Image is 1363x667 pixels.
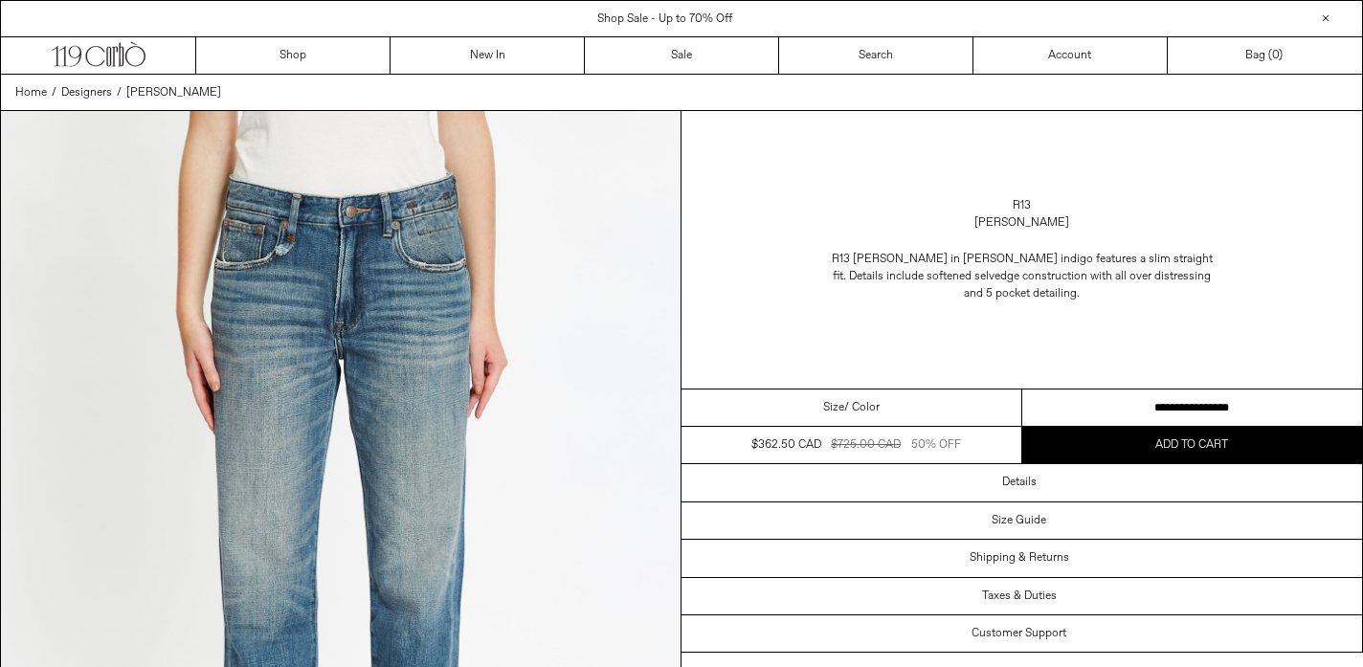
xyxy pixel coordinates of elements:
div: $725.00 CAD [831,436,901,454]
a: R13 [1013,197,1031,214]
span: 0 [1272,48,1279,63]
span: ) [1272,47,1283,64]
span: / [52,84,56,101]
span: / Color [844,399,880,416]
span: Designers [61,85,112,100]
a: Designers [61,84,112,101]
h3: Details [1002,476,1037,489]
span: Add to cart [1155,437,1228,453]
a: Shop [196,37,391,74]
div: $362.50 CAD [751,436,821,454]
a: New In [391,37,585,74]
span: [PERSON_NAME] [126,85,221,100]
span: R13 [PERSON_NAME] in [PERSON_NAME] indigo features a slim straight fit. Details include softened ... [831,251,1214,302]
div: 50% OFF [911,436,961,454]
div: [PERSON_NAME] [974,214,1069,232]
a: Search [779,37,973,74]
a: Account [973,37,1168,74]
span: Home [15,85,47,100]
span: / [117,84,122,101]
h3: Size Guide [992,514,1046,527]
button: Add to cart [1022,427,1363,463]
h3: Taxes & Duties [982,589,1057,603]
a: [PERSON_NAME] [126,84,221,101]
a: Shop Sale - Up to 70% Off [597,11,732,27]
a: Sale [585,37,779,74]
h3: Shipping & Returns [970,551,1069,565]
a: Home [15,84,47,101]
a: Bag () [1168,37,1362,74]
span: Size [823,399,844,416]
h3: Customer Support [972,627,1066,640]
